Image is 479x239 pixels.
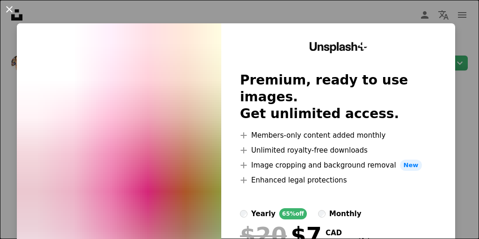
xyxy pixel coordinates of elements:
[240,72,436,122] h2: Premium, ready to use images. Get unlimited access.
[279,208,307,219] div: 65% off
[240,175,436,186] li: Enhanced legal protections
[240,145,436,156] li: Unlimited royalty-free downloads
[400,160,422,171] span: New
[329,208,362,219] div: monthly
[251,208,276,219] div: yearly
[240,130,436,141] li: Members-only content added monthly
[240,210,247,218] input: yearly65%off
[318,210,326,218] input: monthly
[240,160,436,171] li: Image cropping and background removal
[326,229,370,237] span: CAD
